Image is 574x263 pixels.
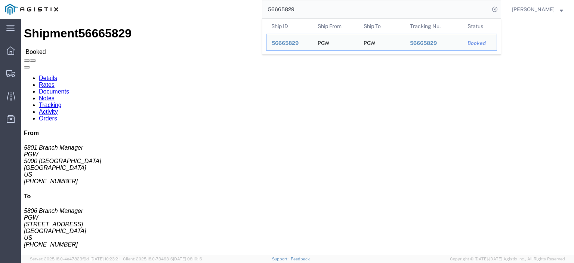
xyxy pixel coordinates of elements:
[410,40,437,46] span: 56665829
[462,19,497,34] th: Status
[266,19,501,54] table: Search Results
[173,257,202,261] span: [DATE] 08:10:16
[467,39,491,47] div: Booked
[123,257,202,261] span: Client: 2025.18.0-7346316
[512,5,555,13] span: Jesse Jordan
[30,257,120,261] span: Server: 2025.18.0-4e47823f9d1
[291,257,310,261] a: Feedback
[512,5,564,14] button: [PERSON_NAME]
[90,257,120,261] span: [DATE] 10:23:21
[272,257,291,261] a: Support
[450,256,565,262] span: Copyright © [DATE]-[DATE] Agistix Inc., All Rights Reserved
[266,19,312,34] th: Ship ID
[21,19,574,255] iframe: FS Legacy Container
[312,19,359,34] th: Ship From
[272,39,307,47] div: 56665829
[364,34,375,50] div: PGW
[410,39,457,47] div: 56665829
[5,4,58,15] img: logo
[318,34,329,50] div: PGW
[358,19,405,34] th: Ship To
[272,40,299,46] span: 56665829
[405,19,463,34] th: Tracking Nu.
[262,0,490,18] input: Search for shipment number, reference number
